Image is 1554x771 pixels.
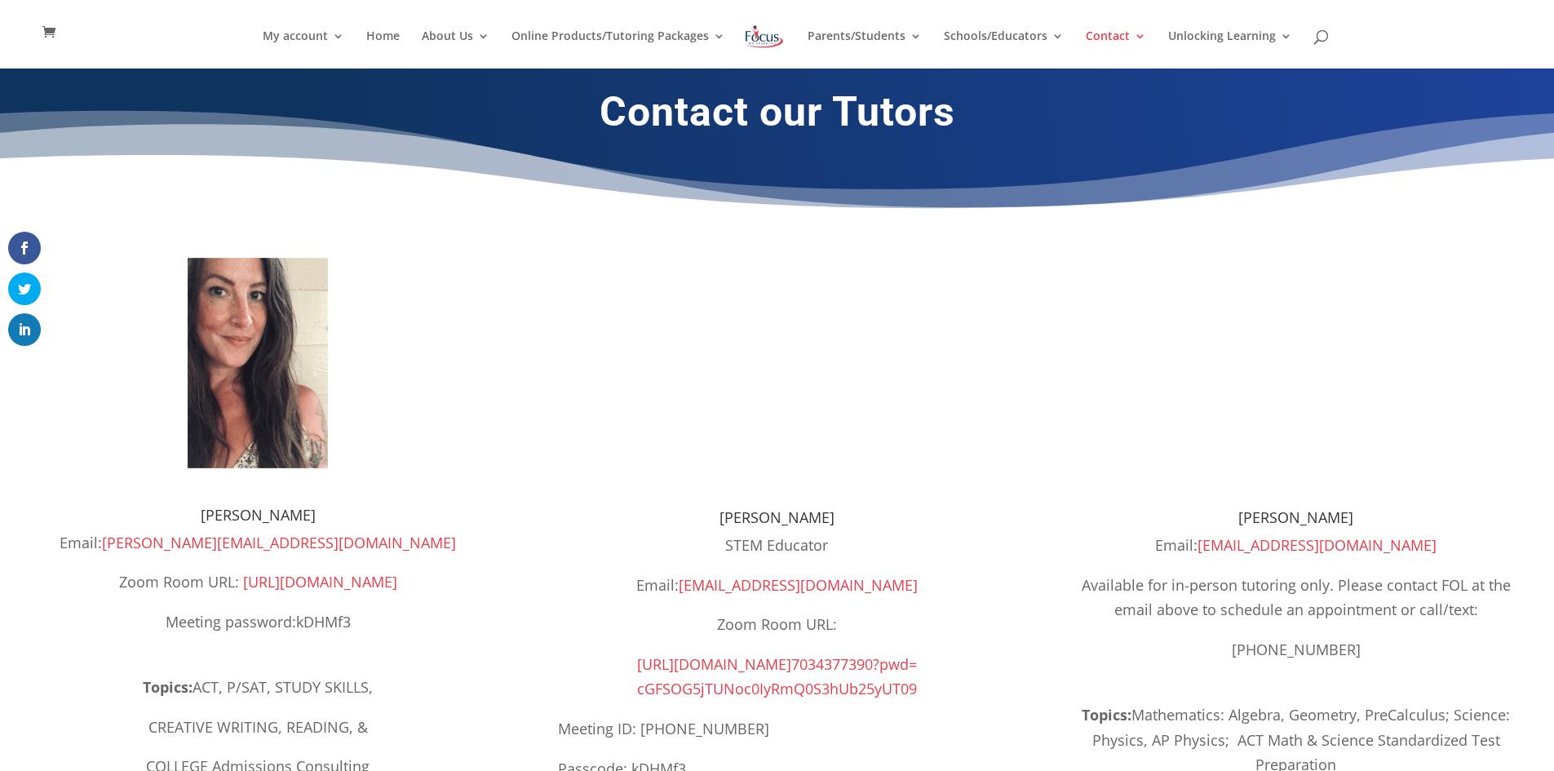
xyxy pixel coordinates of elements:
[637,654,791,674] span: [URL][DOMAIN_NAME]
[808,30,922,69] a: Parents/Students
[901,679,917,698] span: 09
[558,573,996,613] p: Email:
[743,22,786,51] img: Focus on Learning
[719,507,835,527] span: [PERSON_NAME]
[337,87,1218,144] h1: Contact our Tutors
[558,612,996,652] p: Zoom Room URL:
[1077,533,1515,573] p: Email:
[558,533,996,573] p: STEM Educator
[366,30,400,69] a: Home
[422,30,489,69] a: About Us
[243,572,397,592] a: [URL][DOMAIN_NAME]
[1077,637,1515,662] p: [PHONE_NUMBER]
[143,677,193,697] strong: Topics:
[1077,573,1515,637] p: Available for in-person tutoring only. Please contact FOL at the email above to schedule an appoi...
[637,654,917,699] a: [URL][DOMAIN_NAME]7034377390?pwd=cGFSOG5jTUNoc0IyRmQ0S3hUb25yUT09
[39,507,477,530] h4: [PERSON_NAME]
[944,30,1064,69] a: Schools/Educators
[511,30,725,69] a: Online Products/Tutoring Packages
[296,612,351,631] span: kDHMf3
[102,533,456,552] a: [PERSON_NAME][EMAIL_ADDRESS][DOMAIN_NAME]
[679,575,918,595] a: [EMAIL_ADDRESS][DOMAIN_NAME]
[263,30,344,69] a: My account
[1086,30,1146,69] a: Contact
[166,612,351,631] span: Meeting password:
[791,654,917,674] span: 7034377390?pwd=
[1238,507,1353,527] span: [PERSON_NAME]
[119,572,239,592] span: Zoom Room URL:
[1168,30,1292,69] a: Unlocking Learning
[39,675,477,715] p: ACT, P/SAT, STUDY SKILLS,
[39,715,477,755] p: CREATIVE WRITING, READING, &
[1082,705,1131,724] b: Topics:
[39,530,477,570] p: Email:
[1198,535,1437,555] a: [EMAIL_ADDRESS][DOMAIN_NAME]
[558,719,769,738] span: Meeting ID: [PHONE_NUMBER]
[637,679,901,698] span: cGFSOG5jTUNoc0IyRmQ0S3hUb25yUT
